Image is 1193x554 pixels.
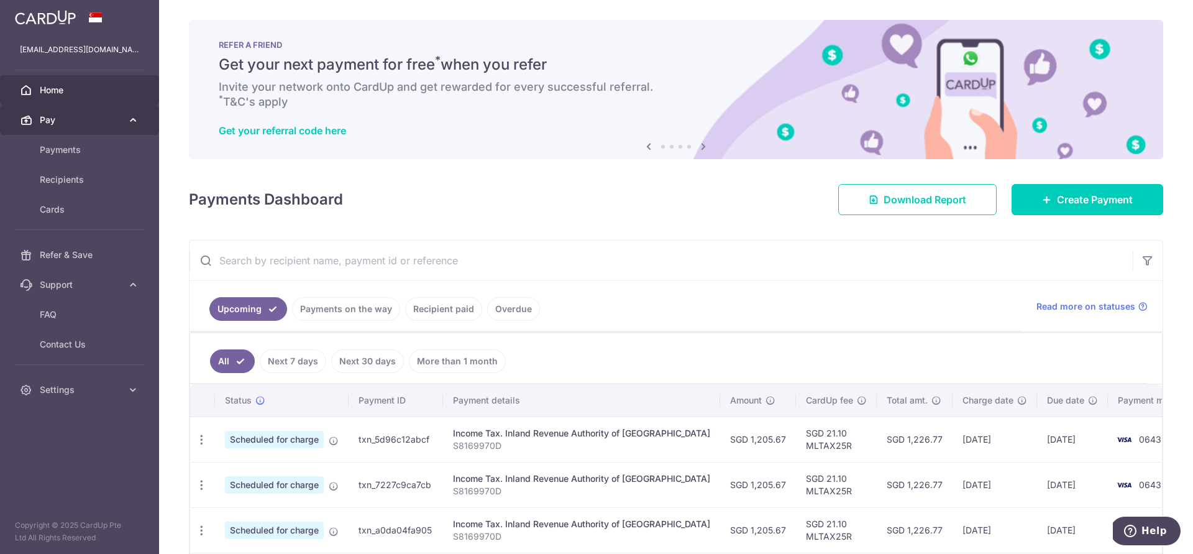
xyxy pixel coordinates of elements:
[260,349,326,373] a: Next 7 days
[20,44,139,56] p: [EMAIL_ADDRESS][DOMAIN_NAME]
[720,462,796,507] td: SGD 1,205.67
[40,384,122,396] span: Settings
[806,394,853,407] span: CardUp fee
[1036,300,1135,313] span: Read more on statuses
[189,20,1163,159] img: RAF banner
[219,124,346,137] a: Get your referral code here
[40,144,122,156] span: Payments
[1037,417,1108,462] td: [DATE]
[796,462,877,507] td: SGD 21.10 MLTAX25R
[884,192,966,207] span: Download Report
[40,173,122,186] span: Recipients
[225,476,324,494] span: Scheduled for charge
[15,10,76,25] img: CardUp
[453,427,710,440] div: Income Tax. Inland Revenue Authority of [GEOGRAPHIC_DATA]
[453,485,710,497] p: S8169970D
[225,522,324,539] span: Scheduled for charge
[730,394,762,407] span: Amount
[349,384,443,417] th: Payment ID
[349,417,443,462] td: txn_5d96c12abcf
[331,349,404,373] a: Next 30 days
[40,308,122,321] span: FAQ
[720,507,796,553] td: SGD 1,205.67
[405,297,482,321] a: Recipient paid
[453,530,710,543] p: S8169970D
[720,417,796,462] td: SGD 1,205.67
[40,338,122,351] span: Contact Us
[40,279,122,291] span: Support
[877,417,953,462] td: SGD 1,226.77
[1112,432,1136,447] img: Bank Card
[209,297,287,321] a: Upcoming
[1047,394,1084,407] span: Due date
[487,297,540,321] a: Overdue
[1139,479,1161,490] span: 0643
[189,188,343,211] h4: Payments Dashboard
[219,55,1133,75] h5: Get your next payment for free when you refer
[953,417,1037,462] td: [DATE]
[190,241,1133,280] input: Search by recipient name, payment id or reference
[953,462,1037,507] td: [DATE]
[953,507,1037,553] td: [DATE]
[887,394,928,407] span: Total amt.
[349,507,443,553] td: txn_a0da04fa905
[225,431,324,448] span: Scheduled for charge
[1112,478,1136,492] img: Bank Card
[219,80,1133,109] h6: Invite your network onto CardUp and get rewarded for every successful referral. T&C's apply
[292,297,400,321] a: Payments on the way
[1037,507,1108,553] td: [DATE]
[1113,517,1181,548] iframe: Opens a widget where you can find more information
[1037,462,1108,507] td: [DATE]
[453,440,710,452] p: S8169970D
[1036,300,1148,313] a: Read more on statuses
[796,417,877,462] td: SGD 21.10 MLTAX25R
[40,84,122,96] span: Home
[1012,184,1163,215] a: Create Payment
[225,394,252,407] span: Status
[877,507,953,553] td: SGD 1,226.77
[40,203,122,216] span: Cards
[1112,523,1136,538] img: Bank Card
[40,114,122,126] span: Pay
[219,40,1133,50] p: REFER A FRIEND
[962,394,1013,407] span: Charge date
[443,384,720,417] th: Payment details
[1057,192,1133,207] span: Create Payment
[453,518,710,530] div: Income Tax. Inland Revenue Authority of [GEOGRAPHIC_DATA]
[40,249,122,261] span: Refer & Save
[796,507,877,553] td: SGD 21.10 MLTAX25R
[409,349,506,373] a: More than 1 month
[877,462,953,507] td: SGD 1,226.77
[349,462,443,507] td: txn_7227c9ca7cb
[1139,434,1161,445] span: 0643
[838,184,997,215] a: Download Report
[210,349,255,373] a: All
[453,473,710,485] div: Income Tax. Inland Revenue Authority of [GEOGRAPHIC_DATA]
